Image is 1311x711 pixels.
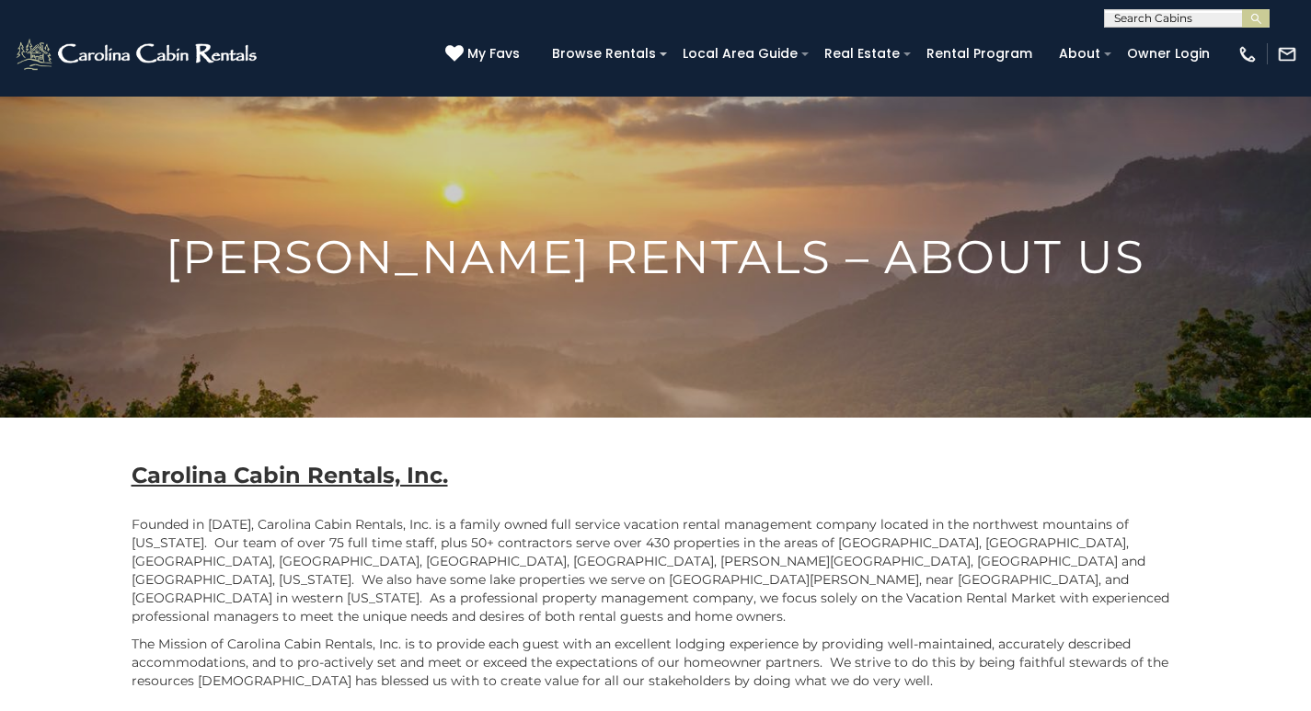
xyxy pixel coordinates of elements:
a: Browse Rentals [543,40,665,68]
img: mail-regular-white.png [1277,44,1297,64]
p: Founded in [DATE], Carolina Cabin Rentals, Inc. is a family owned full service vacation rental ma... [132,515,1180,625]
b: Carolina Cabin Rentals, Inc. [132,462,448,488]
span: My Favs [467,44,520,63]
img: phone-regular-white.png [1237,44,1258,64]
a: Local Area Guide [673,40,807,68]
a: Owner Login [1118,40,1219,68]
a: About [1050,40,1110,68]
a: Real Estate [815,40,909,68]
img: White-1-2.png [14,36,262,73]
a: My Favs [445,44,524,64]
p: The Mission of Carolina Cabin Rentals, Inc. is to provide each guest with an excellent lodging ex... [132,635,1180,690]
a: Rental Program [917,40,1041,68]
